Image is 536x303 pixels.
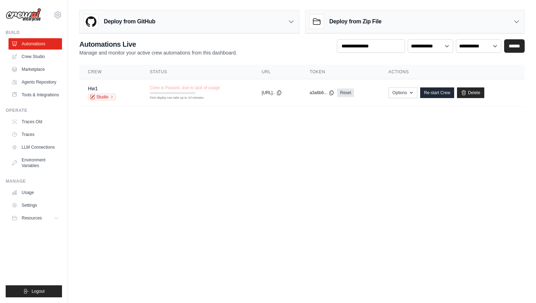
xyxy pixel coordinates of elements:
[380,65,525,79] th: Actions
[9,212,62,224] button: Resources
[9,200,62,211] a: Settings
[9,116,62,127] a: Traces Old
[9,64,62,75] a: Marketplace
[389,87,417,98] button: Options
[420,87,454,98] a: Re-start Crew
[104,17,155,26] h3: Deploy from GitHub
[9,154,62,171] a: Environment Variables
[9,51,62,62] a: Crew Studio
[6,108,62,113] div: Operate
[84,15,98,29] img: GitHub Logo
[9,129,62,140] a: Traces
[32,288,45,294] span: Logout
[329,17,382,26] h3: Deploy from Zip File
[9,38,62,50] a: Automations
[79,39,237,49] h2: Automations Live
[301,65,380,79] th: Token
[141,65,253,79] th: Status
[88,86,98,91] a: Hw1
[310,90,334,96] button: a3a6b6...
[6,285,62,297] button: Logout
[79,49,237,56] p: Manage and monitor your active crew automations from this dashboard.
[79,65,141,79] th: Crew
[457,87,484,98] a: Delete
[9,76,62,88] a: Agents Repository
[9,142,62,153] a: LLM Connections
[150,85,220,91] span: Crew is Paused, due to lack of usage
[22,215,42,221] span: Resources
[9,89,62,101] a: Tools & Integrations
[9,187,62,198] a: Usage
[337,88,354,97] a: Reset
[6,30,62,35] div: Build
[6,8,41,22] img: Logo
[88,93,116,101] a: Studio
[253,65,301,79] th: URL
[6,178,62,184] div: Manage
[150,96,195,101] div: First deploy can take up to 10 minutes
